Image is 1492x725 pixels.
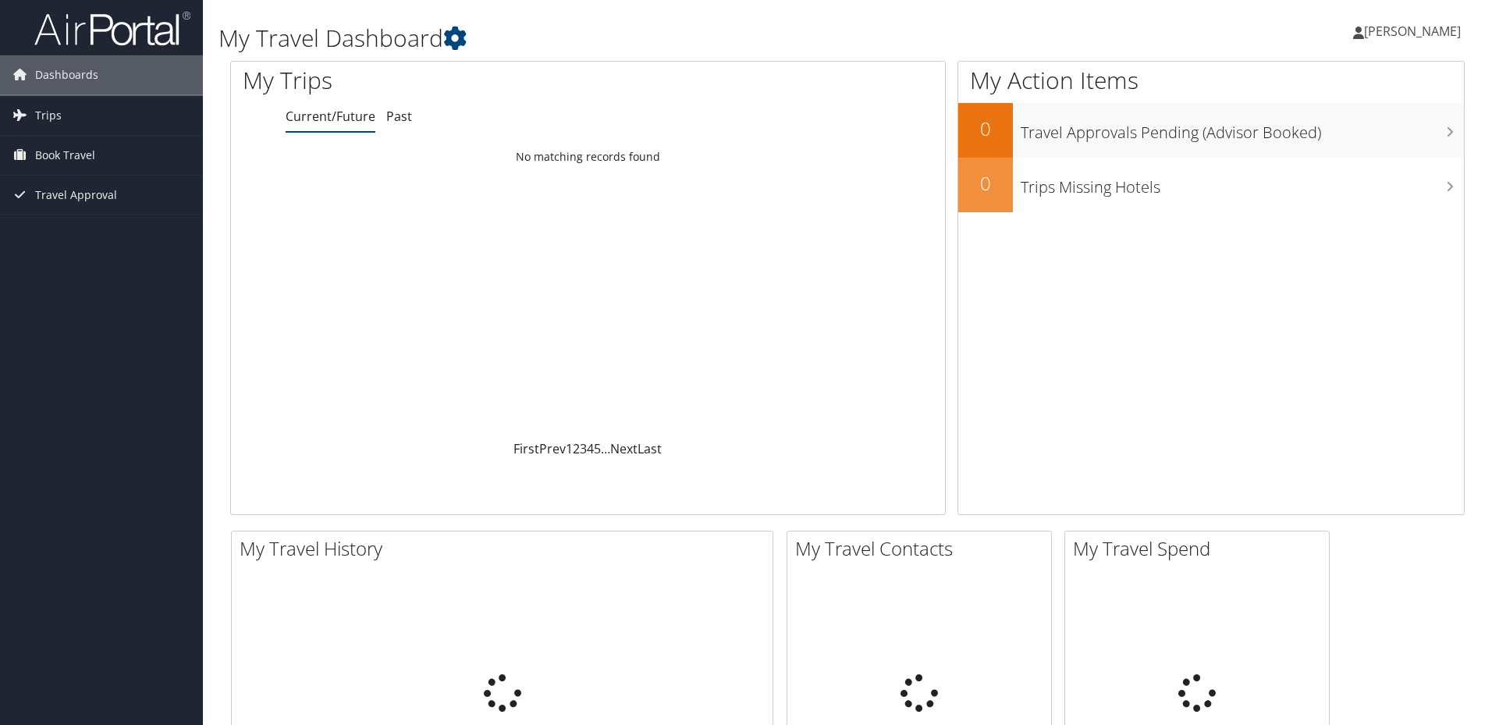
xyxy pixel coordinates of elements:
[231,143,945,171] td: No matching records found
[35,96,62,135] span: Trips
[958,64,1464,97] h1: My Action Items
[386,108,412,125] a: Past
[638,440,662,457] a: Last
[795,535,1051,562] h2: My Travel Contacts
[286,108,375,125] a: Current/Future
[34,10,190,47] img: airportal-logo.png
[580,440,587,457] a: 3
[218,22,1057,55] h1: My Travel Dashboard
[35,176,117,215] span: Travel Approval
[587,440,594,457] a: 4
[566,440,573,457] a: 1
[1364,23,1461,40] span: [PERSON_NAME]
[1353,8,1476,55] a: [PERSON_NAME]
[601,440,610,457] span: …
[1021,114,1464,144] h3: Travel Approvals Pending (Advisor Booked)
[573,440,580,457] a: 2
[958,116,1013,142] h2: 0
[958,158,1464,212] a: 0Trips Missing Hotels
[1073,535,1329,562] h2: My Travel Spend
[958,170,1013,197] h2: 0
[1021,169,1464,198] h3: Trips Missing Hotels
[958,103,1464,158] a: 0Travel Approvals Pending (Advisor Booked)
[610,440,638,457] a: Next
[240,535,773,562] h2: My Travel History
[35,55,98,94] span: Dashboards
[594,440,601,457] a: 5
[513,440,539,457] a: First
[243,64,636,97] h1: My Trips
[539,440,566,457] a: Prev
[35,136,95,175] span: Book Travel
